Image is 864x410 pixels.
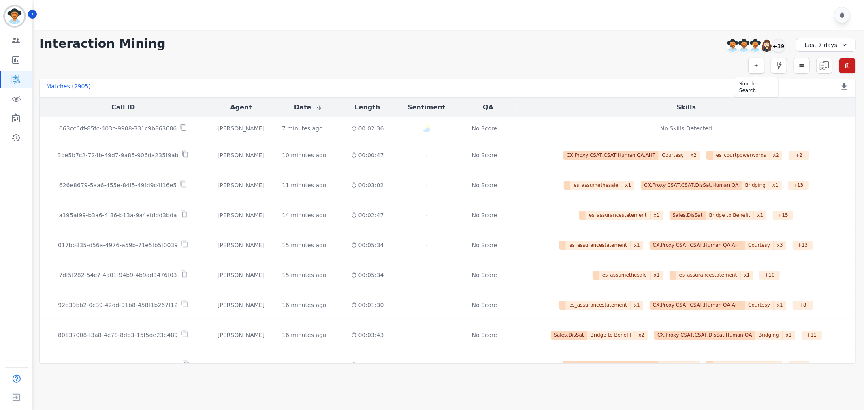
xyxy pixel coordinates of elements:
[282,361,326,369] div: 18 minutes ago
[111,102,135,112] button: Call ID
[755,331,783,340] span: Bridging
[46,82,91,94] div: Matches ( 2905 )
[213,361,269,369] div: [PERSON_NAME]
[348,241,387,249] div: 00:05:34
[348,361,387,369] div: 00:01:03
[687,151,700,160] span: x 2
[769,181,782,190] span: x 1
[58,241,178,249] p: 017bb835-d56a-4976-a59b-71e5fb5f0039
[472,361,497,369] div: No Score
[741,271,753,280] span: x 1
[586,211,651,220] span: es_assurancestatement
[802,331,822,340] div: + 11
[635,331,648,340] span: x 2
[472,271,497,279] div: No Score
[659,151,687,160] span: Courtesy
[713,361,770,369] span: es_courtpowerwords
[631,241,643,250] span: x 1
[551,331,587,340] span: Sales,DisSat
[796,38,856,52] div: Last 7 days
[651,211,663,220] span: x 1
[676,102,696,112] button: Skills
[759,271,780,280] div: + 10
[348,301,387,309] div: 00:01:30
[282,241,326,249] div: 15 minutes ago
[687,361,700,369] span: x 2
[789,151,809,160] div: + 2
[282,301,326,309] div: 16 minutes ago
[282,151,326,159] div: 10 minutes ago
[793,301,813,310] div: + 8
[213,151,269,159] div: [PERSON_NAME]
[5,6,24,26] img: Bordered avatar
[213,271,269,279] div: [PERSON_NAME]
[59,181,177,189] p: 626e8679-5aa6-455e-84f5-49fd9c4f16e5
[59,124,177,132] p: 063cc6df-85fc-403c-9908-331c9b863686
[282,331,326,339] div: 16 minutes ago
[472,124,497,132] div: No Score
[774,241,786,250] span: x 3
[39,36,166,51] h1: Interaction Mining
[788,181,809,190] div: + 13
[472,211,497,219] div: No Score
[563,361,659,369] span: CX,Proxy CSAT,CSAT,Human QA,AHT
[472,301,497,309] div: No Score
[407,102,445,112] button: Sentiment
[739,81,773,94] div: Simple Search
[742,181,769,190] span: Bridging
[348,271,387,279] div: 00:05:34
[650,301,745,310] span: CX,Proxy CSAT,CSAT,Human QA,AHT
[773,211,793,220] div: + 15
[654,331,755,340] span: CX,Proxy CSAT,CSAT,DisSat,Human QA
[789,361,809,369] div: + 5
[213,181,269,189] div: [PERSON_NAME]
[348,124,387,132] div: 00:02:36
[745,301,774,310] span: Courtesy
[713,151,770,160] span: es_courtpowerwords
[754,211,766,220] span: x 1
[348,331,387,339] div: 00:03:43
[230,102,252,112] button: Agent
[282,271,326,279] div: 15 minutes ago
[355,102,380,112] button: Length
[348,151,387,159] div: 00:00:47
[783,331,795,340] span: x 1
[59,271,177,279] p: 7df5f282-54c7-4a01-94b9-4b9ad3476f03
[566,301,631,310] span: es_assurancestatement
[213,331,269,339] div: [PERSON_NAME]
[472,331,497,339] div: No Score
[570,181,622,190] span: es_assumethesale
[706,211,754,220] span: Bridge to Benefit
[294,102,323,112] button: Date
[676,271,741,280] span: es_assurancestatement
[57,361,179,369] p: e1cc49a4-0d2b-44e4-9d0d-6159e047a553
[566,241,631,250] span: es_assurancestatement
[472,181,497,189] div: No Score
[660,124,712,132] div: No Skills Detected
[348,211,387,219] div: 00:02:47
[659,361,687,369] span: Courtesy
[599,271,651,280] span: es_assumethesale
[282,181,326,189] div: 11 minutes ago
[58,151,179,159] p: 3be5b7c2-724b-49d7-9a85-906da235f9ab
[745,241,774,250] span: Courtesy
[650,241,745,250] span: CX,Proxy CSAT,CSAT,Human QA,AHT
[58,331,178,339] p: 80137008-f3a8-4e78-8db3-15f5de23e489
[622,181,635,190] span: x 1
[213,124,269,132] div: [PERSON_NAME]
[770,361,783,369] span: x 2
[587,331,636,340] span: Bridge to Benefit
[348,181,387,189] div: 00:03:02
[793,241,813,250] div: + 13
[631,301,643,310] span: x 1
[213,241,269,249] div: [PERSON_NAME]
[472,241,497,249] div: No Score
[472,151,497,159] div: No Score
[641,181,742,190] span: CX,Proxy CSAT,CSAT,DisSat,Human QA
[59,211,177,219] p: a195af99-b3a6-4f86-b13a-9a4efddd3bda
[282,211,326,219] div: 14 minutes ago
[770,151,783,160] span: x 2
[483,102,493,112] button: QA
[774,301,786,310] span: x 1
[670,211,706,220] span: Sales,DisSat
